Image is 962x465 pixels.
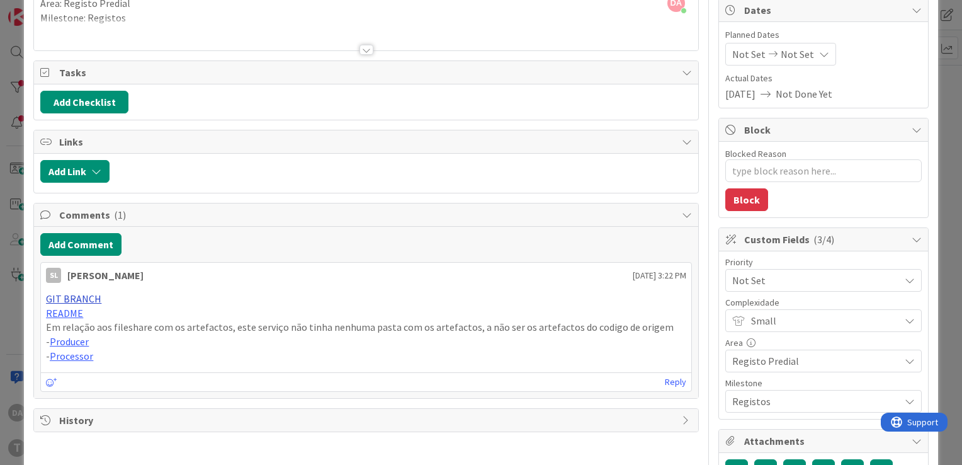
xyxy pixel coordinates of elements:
[725,298,922,307] div: Complexidade
[46,307,83,319] a: README
[781,47,814,62] span: Not Set
[732,47,766,62] span: Not Set
[26,2,57,17] span: Support
[50,335,89,348] a: Producer
[744,122,905,137] span: Block
[59,65,676,80] span: Tasks
[725,379,922,387] div: Milestone
[744,433,905,449] span: Attachments
[46,292,101,305] a: GIT BRANCH
[732,272,893,289] span: Not Set
[776,86,832,101] span: Not Done Yet
[40,160,110,183] button: Add Link
[725,86,755,101] span: [DATE]
[751,312,893,330] span: Small
[40,11,692,25] p: Milestone: Registos
[732,393,893,410] span: Registos
[114,209,126,221] span: ( 1 )
[46,350,50,362] span: -
[725,188,768,211] button: Block
[46,268,61,283] div: SL
[725,72,922,85] span: Actual Dates
[725,148,786,159] label: Blocked Reason
[59,134,676,149] span: Links
[67,268,144,283] div: [PERSON_NAME]
[725,258,922,267] div: Priority
[732,352,893,370] span: Registo Predial
[59,413,676,428] span: History
[50,350,93,362] a: Processor
[665,374,686,390] a: Reply
[40,91,128,113] button: Add Checklist
[633,269,686,282] span: [DATE] 3:22 PM
[40,233,122,256] button: Add Comment
[725,28,922,42] span: Planned Dates
[725,338,922,347] div: Area
[46,335,50,348] span: -
[744,3,905,18] span: Dates
[46,321,674,333] span: Em relação aos fileshare com os artefactos, este serviço não tinha nenhuma pasta com os artefacto...
[59,207,676,222] span: Comments
[813,233,834,246] span: ( 3/4 )
[744,232,905,247] span: Custom Fields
